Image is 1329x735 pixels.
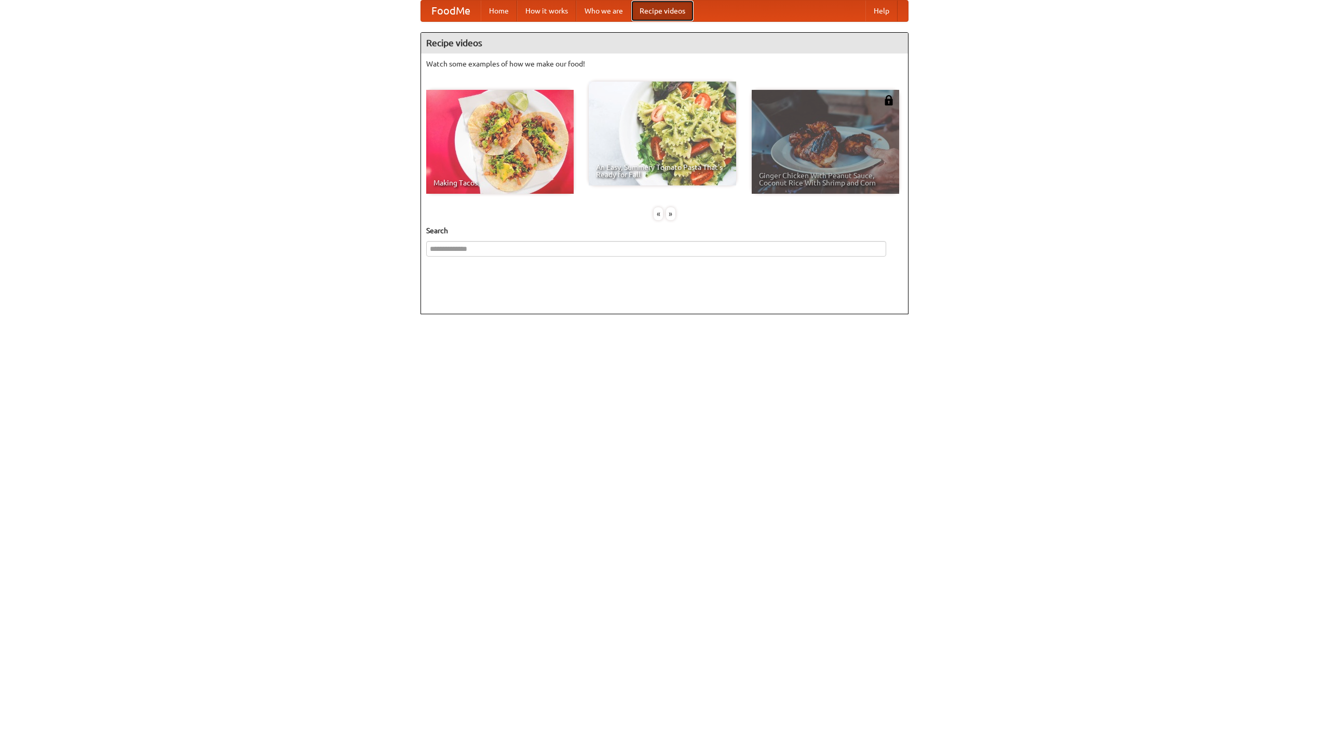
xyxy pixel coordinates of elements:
a: FoodMe [421,1,481,21]
a: Help [865,1,898,21]
a: Home [481,1,517,21]
p: Watch some examples of how we make our food! [426,59,903,69]
span: An Easy, Summery Tomato Pasta That's Ready for Fall [596,164,729,178]
h4: Recipe videos [421,33,908,54]
a: An Easy, Summery Tomato Pasta That's Ready for Fall [589,82,736,185]
span: Making Tacos [433,179,566,186]
a: Who we are [576,1,631,21]
img: 483408.png [884,95,894,105]
a: Making Tacos [426,90,574,194]
div: « [654,207,663,220]
a: Recipe videos [631,1,694,21]
a: How it works [517,1,576,21]
div: » [666,207,675,220]
h5: Search [426,225,903,236]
